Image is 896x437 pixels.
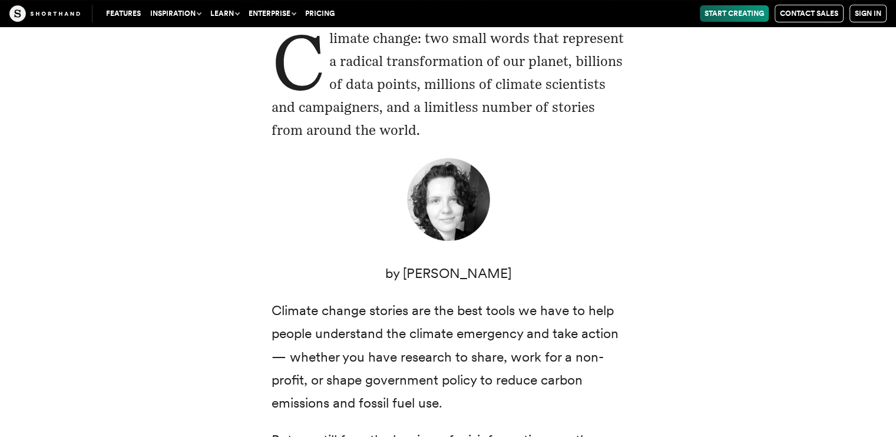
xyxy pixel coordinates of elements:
p: Climate change stories are the best tools we have to help people understand the climate emergency... [272,299,625,414]
img: The Craft [9,5,80,22]
a: Features [101,5,146,22]
p: by [PERSON_NAME] [272,262,625,285]
a: Contact Sales [775,5,844,22]
a: Pricing [300,5,339,22]
a: Sign in [849,5,887,22]
button: Inspiration [146,5,206,22]
p: Climate change: two small words that represent a radical transformation of our planet, billions o... [272,27,625,142]
button: Learn [206,5,244,22]
button: Enterprise [244,5,300,22]
a: Start Creating [700,5,769,22]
